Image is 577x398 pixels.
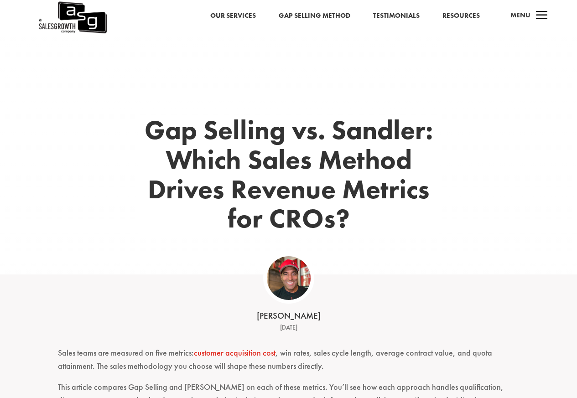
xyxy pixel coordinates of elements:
span: a [533,7,551,25]
a: customer acquisition cost [194,347,276,358]
div: [DATE] [147,322,430,333]
a: Our Services [210,10,256,22]
img: ASG Co_alternate lockup (1) [267,256,311,300]
p: Sales teams are measured on five metrics: , win rates, sales cycle length, average contract value... [58,346,520,381]
span: Menu [510,10,530,20]
a: Gap Selling Method [279,10,350,22]
a: Resources [442,10,480,22]
a: Testimonials [373,10,420,22]
h1: Gap Selling vs. Sandler: Which Sales Method Drives Revenue Metrics for CROs? [138,115,439,238]
div: [PERSON_NAME] [147,310,430,322]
